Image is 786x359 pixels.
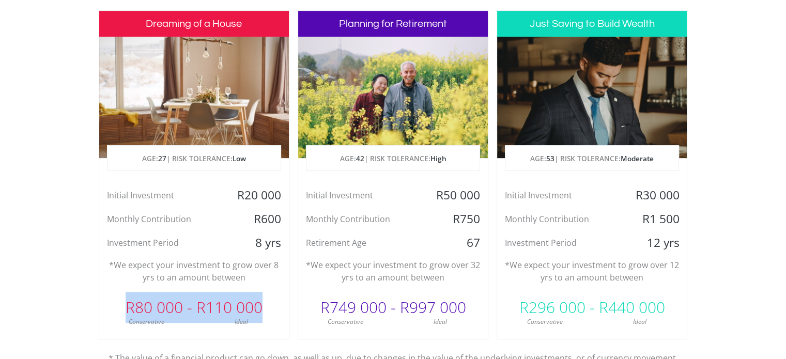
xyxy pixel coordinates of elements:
[298,317,393,326] div: Conservative
[497,211,624,227] div: Monthly Contribution
[430,153,446,163] span: High
[497,11,687,37] h3: Just Saving to Build Wealth
[225,235,288,251] div: 8 yrs
[225,188,288,203] div: R20 000
[425,188,488,203] div: R50 000
[624,211,687,227] div: R1 500
[306,259,480,284] p: *We expect your investment to grow over 32 yrs to an amount between
[225,211,288,227] div: R600
[99,292,289,323] div: R80 000 - R110 000
[497,235,624,251] div: Investment Period
[624,188,687,203] div: R30 000
[497,292,687,323] div: R296 000 - R440 000
[497,317,592,326] div: Conservative
[306,146,480,171] p: AGE: | RISK TOLERANCE:
[158,153,166,163] span: 27
[99,188,226,203] div: Initial Investment
[194,317,289,326] div: Ideal
[99,317,194,326] div: Conservative
[356,153,364,163] span: 42
[107,259,281,284] p: *We expect your investment to grow over 8 yrs to an amount between
[425,235,488,251] div: 67
[624,235,687,251] div: 12 yrs
[298,188,425,203] div: Initial Investment
[505,259,679,284] p: *We expect your investment to grow over 12 yrs to an amount between
[99,235,226,251] div: Investment Period
[393,317,488,326] div: Ideal
[546,153,554,163] span: 53
[298,235,425,251] div: Retirement Age
[99,211,226,227] div: Monthly Contribution
[233,153,246,163] span: Low
[425,211,488,227] div: R750
[298,211,425,227] div: Monthly Contribution
[505,146,679,171] p: AGE: | RISK TOLERANCE:
[621,153,654,163] span: Moderate
[592,317,687,326] div: Ideal
[107,146,281,171] p: AGE: | RISK TOLERANCE:
[298,292,488,323] div: R749 000 - R997 000
[99,11,289,37] h3: Dreaming of a House
[497,188,624,203] div: Initial Investment
[298,11,488,37] h3: Planning for Retirement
